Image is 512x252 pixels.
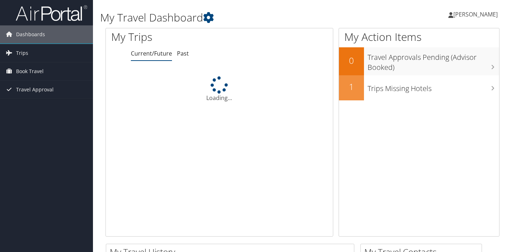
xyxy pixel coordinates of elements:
span: Book Travel [16,62,44,80]
span: Travel Approval [16,81,54,99]
h2: 1 [339,81,364,93]
a: Current/Future [131,49,172,57]
a: Past [177,49,189,57]
span: [PERSON_NAME] [453,10,498,18]
h3: Trips Missing Hotels [368,80,499,94]
h2: 0 [339,54,364,67]
a: 1Trips Missing Hotels [339,75,499,100]
a: 0Travel Approvals Pending (Advisor Booked) [339,47,499,75]
h1: My Action Items [339,29,499,44]
a: [PERSON_NAME] [448,4,505,25]
h1: My Trips [111,29,233,44]
span: Dashboards [16,25,45,43]
h1: My Travel Dashboard [100,10,370,25]
span: Trips [16,44,28,62]
h3: Travel Approvals Pending (Advisor Booked) [368,49,499,72]
div: Loading... [106,76,333,102]
img: airportal-logo.png [16,5,87,22]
